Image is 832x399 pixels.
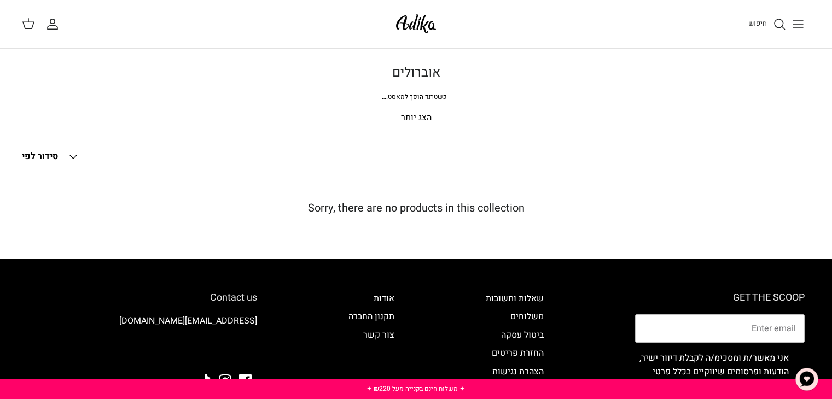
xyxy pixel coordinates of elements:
a: שאלות ותשובות [486,292,544,305]
a: Instagram [219,374,231,387]
a: [EMAIL_ADDRESS][DOMAIN_NAME] [119,314,257,327]
img: Adika IL [227,345,257,359]
a: אודות [374,292,394,305]
h6: GET THE SCOOP [635,292,805,304]
h6: Contact us [27,292,257,304]
a: ביטול עסקה [501,328,544,342]
input: Email [635,314,805,343]
p: הצג יותר [33,111,799,125]
a: החשבון שלי [46,17,63,31]
img: Adika IL [393,11,439,37]
a: משלוחים [510,310,544,323]
span: כשטרנד הופך למאסט. [382,92,446,102]
a: החזרת פריטים [492,347,544,360]
a: תקנון החברה [348,310,394,323]
a: Facebook [239,374,252,387]
h1: אוברולים [33,65,799,81]
a: צור קשר [363,328,394,342]
span: סידור לפי [22,150,58,163]
span: חיפוש [748,18,767,28]
a: ✦ משלוח חינם בקנייה מעל ₪220 ✦ [366,384,465,394]
h5: Sorry, there are no products in this collection [22,202,810,215]
a: Tiktok [199,374,211,387]
button: סידור לפי [22,145,80,169]
a: הצהרת נגישות [492,365,544,378]
a: חיפוש [748,17,786,31]
button: צ'אט [790,363,823,396]
button: Toggle menu [786,12,810,36]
